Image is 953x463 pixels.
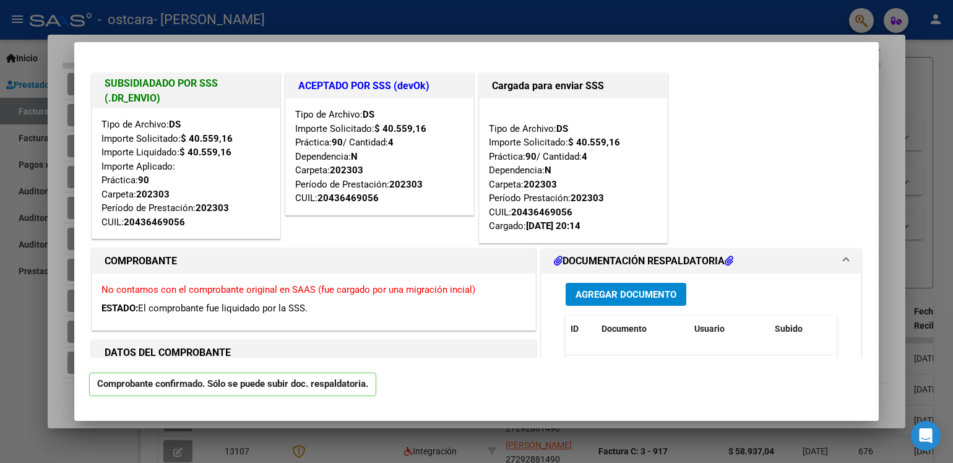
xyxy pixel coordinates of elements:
strong: 202303 [524,179,557,190]
strong: COMPROBANTE [105,255,177,267]
span: Agregar Documento [576,289,676,300]
strong: DS [363,109,374,120]
strong: DATOS DEL COMPROBANTE [105,347,231,358]
strong: N [545,165,551,176]
strong: 202303 [136,189,170,200]
div: Open Intercom Messenger [911,421,941,451]
span: ID [571,324,579,334]
strong: DS [556,123,568,134]
h1: DOCUMENTACIÓN RESPALDATORIA [554,254,733,269]
strong: 90 [525,151,537,162]
div: Tipo de Archivo: Importe Solicitado: Práctica: / Cantidad: Dependencia: Carpeta: Período Prestaci... [489,108,658,233]
span: Subido [775,324,803,334]
div: No data to display [566,355,832,386]
datatable-header-cell: Documento [597,316,689,342]
strong: [DATE] 20:14 [526,220,580,231]
span: Usuario [694,324,725,334]
strong: $ 40.559,16 [179,147,231,158]
span: El comprobante fue liquidado por la SSS. [138,303,308,314]
strong: N [351,151,358,162]
strong: 202303 [330,165,363,176]
h1: SUBSIDIADADO POR SSS (.DR_ENVIO) [105,76,267,106]
datatable-header-cell: ID [566,316,597,342]
datatable-header-cell: Usuario [689,316,770,342]
div: Tipo de Archivo: Importe Solicitado: Práctica: / Cantidad: Dependencia: Carpeta: Período de Prest... [295,108,464,206]
datatable-header-cell: Acción [832,316,894,342]
strong: $ 40.559,16 [181,133,233,144]
strong: 202303 [196,202,229,214]
span: Documento [602,324,647,334]
strong: 90 [332,137,343,148]
strong: DS [169,119,181,130]
strong: 202303 [389,179,423,190]
div: Tipo de Archivo: Importe Solicitado: Importe Liquidado: Importe Aplicado: Práctica: Carpeta: Perí... [101,118,270,229]
strong: 202303 [571,193,604,204]
strong: $ 40.559,16 [568,137,620,148]
div: 20436469056 [124,215,185,230]
strong: 90 [138,175,149,186]
span: No contamos con el comprobante original en SAAS (fue cargado por una migración incial) [101,284,475,295]
mat-expansion-panel-header: DOCUMENTACIÓN RESPALDATORIA [541,249,861,274]
button: Agregar Documento [566,283,686,306]
p: Comprobante confirmado. Sólo se puede subir doc. respaldatoria. [89,373,376,397]
div: 20436469056 [511,206,572,220]
h1: Cargada para enviar SSS [492,79,655,93]
div: 20436469056 [317,191,379,206]
datatable-header-cell: Subido [770,316,832,342]
strong: 4 [388,137,394,148]
strong: 4 [582,151,587,162]
span: ESTADO: [101,303,138,314]
h1: ACEPTADO POR SSS (devOk) [298,79,461,93]
strong: $ 40.559,16 [374,123,426,134]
